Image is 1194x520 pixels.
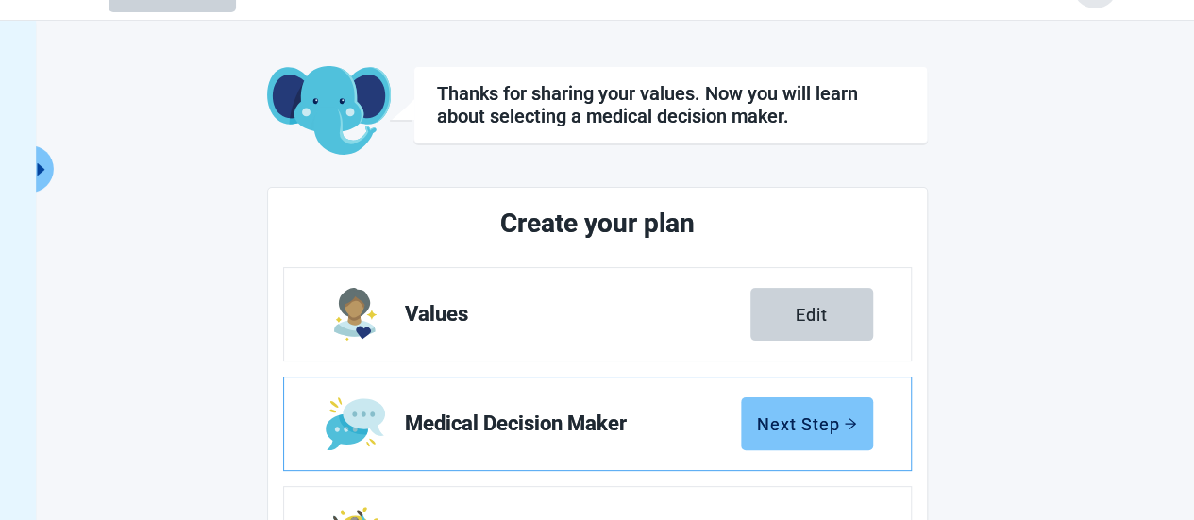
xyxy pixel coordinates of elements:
[405,412,741,435] span: Medical Decision Maker
[284,377,911,470] a: Edit Medical Decision Maker section
[354,203,841,244] h2: Create your plan
[796,305,828,324] div: Edit
[405,303,750,326] span: Values
[32,160,50,178] span: caret-right
[750,288,873,341] button: Edit
[284,268,911,361] a: Edit Values section
[30,145,54,193] button: Expand menu
[844,417,857,430] span: arrow-right
[267,66,391,157] img: Koda Elephant
[437,82,904,127] h1: Thanks for sharing your values. Now you will learn about selecting a medical decision maker.
[741,397,873,450] button: Next Steparrow-right
[757,414,857,433] div: Next Step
